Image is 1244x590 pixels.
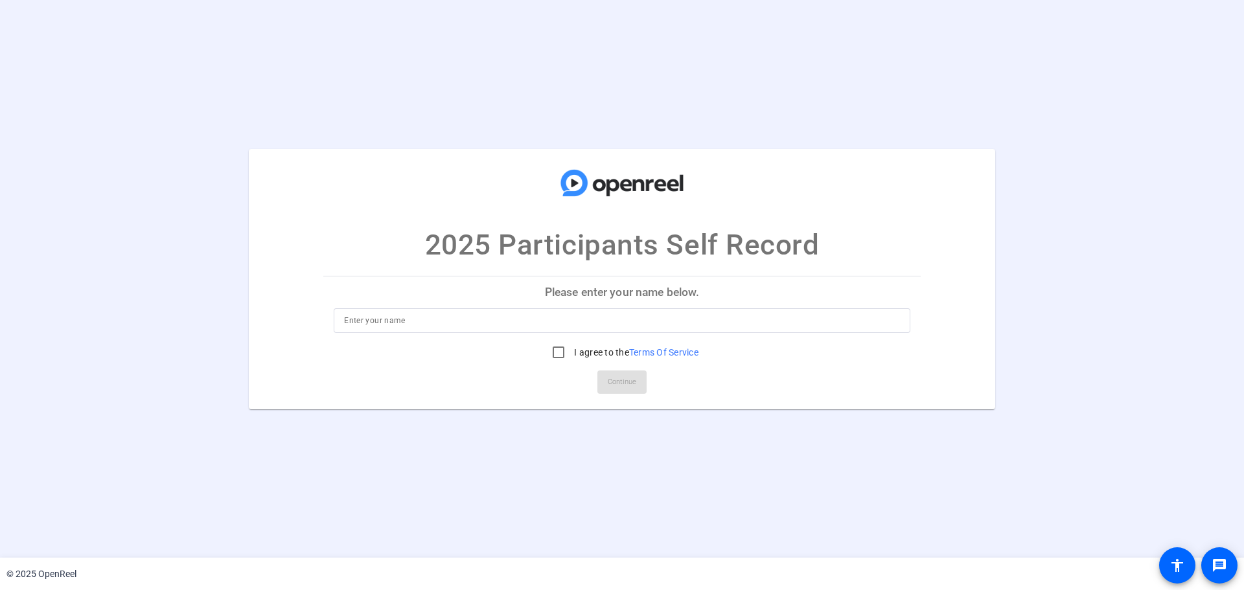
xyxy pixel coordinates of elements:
[557,161,687,204] img: company-logo
[571,346,698,359] label: I agree to the
[344,313,900,328] input: Enter your name
[629,347,698,357] a: Terms Of Service
[6,567,76,581] div: © 2025 OpenReel
[1212,558,1227,573] mat-icon: message
[1169,558,1185,573] mat-icon: accessibility
[323,277,921,308] p: Please enter your name below.
[425,223,820,266] p: 2025 Participants Self Record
